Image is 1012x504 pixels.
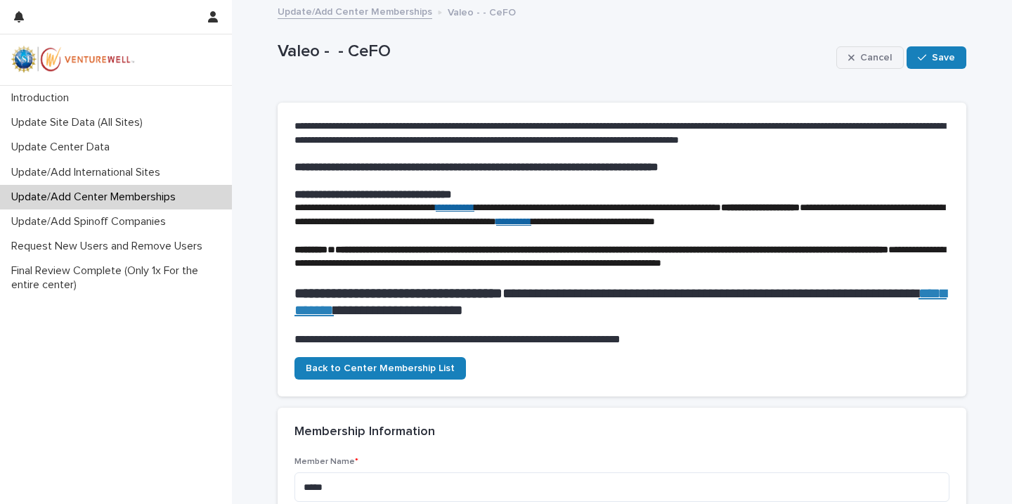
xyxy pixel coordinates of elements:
[6,190,187,204] p: Update/Add Center Memberships
[11,46,135,74] img: mWhVGmOKROS2pZaMU8FQ
[6,264,232,291] p: Final Review Complete (Only 1x For the entire center)
[278,3,432,19] a: Update/Add Center Memberships
[6,166,171,179] p: Update/Add International Sites
[294,458,358,466] span: Member Name
[6,141,121,154] p: Update Center Data
[294,425,435,440] h2: Membership Information
[932,53,955,63] span: Save
[836,46,904,69] button: Cancel
[294,357,466,380] a: Back to Center Membership List
[907,46,966,69] button: Save
[278,41,831,62] p: Valeo - - CeFO
[448,4,516,19] p: Valeo - - CeFO
[6,240,214,253] p: Request New Users and Remove Users
[860,53,892,63] span: Cancel
[6,116,154,129] p: Update Site Data (All Sites)
[6,91,80,105] p: Introduction
[6,215,177,228] p: Update/Add Spinoff Companies
[306,363,455,373] span: Back to Center Membership List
